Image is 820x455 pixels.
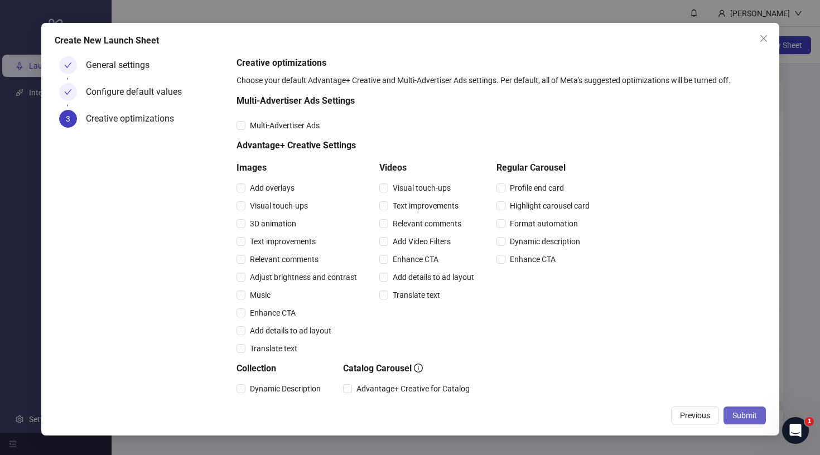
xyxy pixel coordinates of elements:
h5: Catalog Carousel [343,362,474,375]
div: Creative optimizations [86,110,183,128]
span: Text improvements [388,200,463,212]
span: Enhance CTA [505,253,560,265]
span: Enhance CTA [388,253,443,265]
span: Multi-Advertiser Ads [245,119,324,132]
span: Visual touch-ups [245,200,312,212]
span: 1 [805,417,814,426]
h5: Regular Carousel [496,161,594,175]
span: Dynamic description [505,235,585,248]
div: General settings [86,56,158,74]
span: Relevant comments [388,217,466,230]
span: info-circle [414,364,423,372]
span: Music [245,289,275,301]
h5: Images [237,161,361,175]
h5: Videos [379,161,479,175]
div: Configure default values [86,83,191,101]
span: Enhance CTA [245,307,300,319]
div: Create New Launch Sheet [55,34,766,47]
span: close [759,34,768,43]
span: Advantage+ Creative for Catalog [352,383,474,395]
span: Visual touch-ups [388,182,455,194]
span: Submit [732,411,757,420]
span: Relevant comments [245,253,323,265]
iframe: Intercom live chat [782,417,809,444]
button: Submit [723,406,766,424]
button: Previous [671,406,719,424]
span: check [64,88,72,96]
span: Previous [680,411,710,420]
div: Choose your default Advantage+ Creative and Multi-Advertiser Ads settings. Per default, all of Me... [237,74,761,86]
h5: Collection [237,362,325,375]
span: Add details to ad layout [388,271,479,283]
span: Translate text [388,289,445,301]
span: Format automation [505,217,582,230]
span: 3D animation [245,217,301,230]
span: Add overlays [245,182,299,194]
span: Profile end card [505,182,568,194]
span: Highlight carousel card [505,200,594,212]
span: Add details to ad layout [245,325,336,337]
span: Translate text [245,342,302,355]
span: 3 [66,114,70,123]
span: Adjust brightness and contrast [245,271,361,283]
span: Text improvements [245,235,320,248]
button: Close [755,30,773,47]
h5: Multi-Advertiser Ads Settings [237,94,594,108]
span: Add Video Filters [388,235,455,248]
h5: Advantage+ Creative Settings [237,139,594,152]
span: check [64,61,72,69]
span: Dynamic Description [245,383,325,395]
h5: Creative optimizations [237,56,761,70]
